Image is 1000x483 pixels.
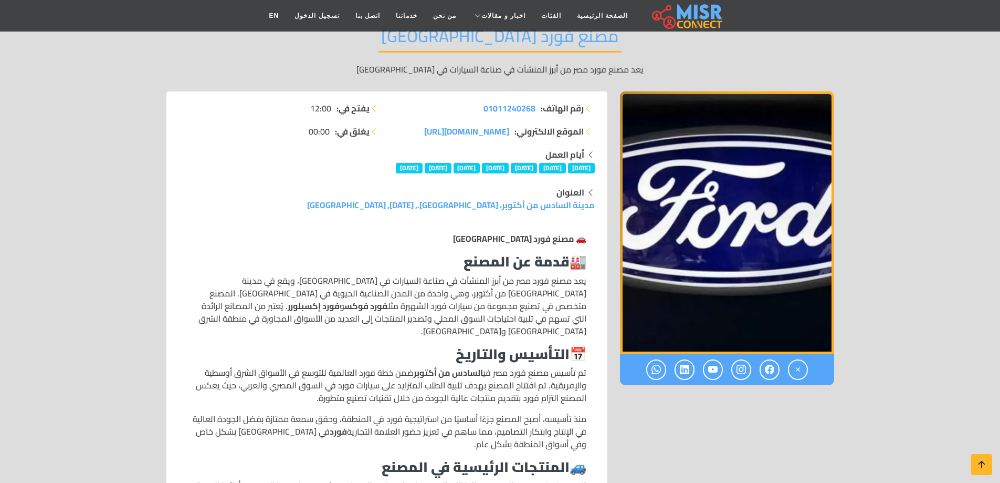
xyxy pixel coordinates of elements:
[533,6,569,26] a: الفئات
[187,459,586,475] h3: 🚙
[514,125,584,138] strong: الموقع الالكتروني:
[482,163,509,173] span: [DATE]
[382,454,570,480] strong: المنتجات الرئيسية في المصنع
[569,6,636,26] a: الصفحة الرئيسية
[481,11,525,20] span: اخبار و مقالات
[464,6,533,26] a: اخبار و مقالات
[335,125,370,138] strong: يغلق في:
[453,231,586,246] strong: 🚗 مصنع فورد [GEOGRAPHIC_DATA]
[261,6,287,26] a: EN
[187,366,586,404] p: تم تأسيس مصنع فورد مصر في ضمن خطة فورد العالمية للتوسع في الأسواق الشرق أوسطية والإفريقية. تم افت...
[454,163,480,173] span: [DATE]
[539,163,566,173] span: [DATE]
[620,91,834,354] div: 1 / 1
[378,26,622,53] h2: مصنع فورد [GEOGRAPHIC_DATA]
[330,424,347,439] strong: فورد
[336,102,370,115] strong: يفتح في:
[287,6,347,26] a: تسجيل الدخول
[187,346,586,362] h3: 📅
[424,125,509,138] a: [DOMAIN_NAME][URL]
[620,91,834,354] img: مصنع فورد مصر
[425,163,451,173] span: [DATE]
[309,125,330,138] span: 00:00
[187,413,586,450] p: منذ تأسيسه، أصبح المصنع جزءًا أساسيًا من استراتيجية فورد في المنطقة، وحقق سمعة ممتازة بفضل الجودة...
[307,197,595,213] a: مدينة السادس من أكتوبر، [GEOGRAPHIC_DATA]., [DATE], [GEOGRAPHIC_DATA]
[348,6,388,26] a: اتصل بنا
[187,274,586,337] p: يعد مصنع فورد مصر من أبرز المنشآت في صناعة السيارات في [GEOGRAPHIC_DATA]، ويقع في مدينة [GEOGRAPH...
[166,63,834,76] p: يعد مصنع فورد مصر من أبرز المنشآت في صناعة السيارات في [GEOGRAPHIC_DATA]
[396,163,423,173] span: [DATE]
[425,6,464,26] a: من نحن
[388,6,425,26] a: خدماتنا
[456,341,570,367] strong: التأسيس والتاريخ
[541,102,584,115] strong: رقم الهاتف:
[424,124,509,139] span: [DOMAIN_NAME][URL]
[310,102,331,115] span: 12:00
[545,147,584,162] strong: أيام العمل
[511,163,538,173] span: [DATE]
[187,253,586,270] h3: 🏭
[568,163,595,173] span: [DATE]
[288,298,340,314] strong: فورد إكسبلورر
[344,298,388,314] strong: فورد فوكس
[483,100,535,116] span: 01011240268
[414,365,483,381] strong: السادس من أكتوبر
[556,184,584,200] strong: العنوان
[483,102,535,115] a: 01011240268
[464,249,570,274] strong: قدمة عن المصنع
[652,3,722,29] img: main.misr_connect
